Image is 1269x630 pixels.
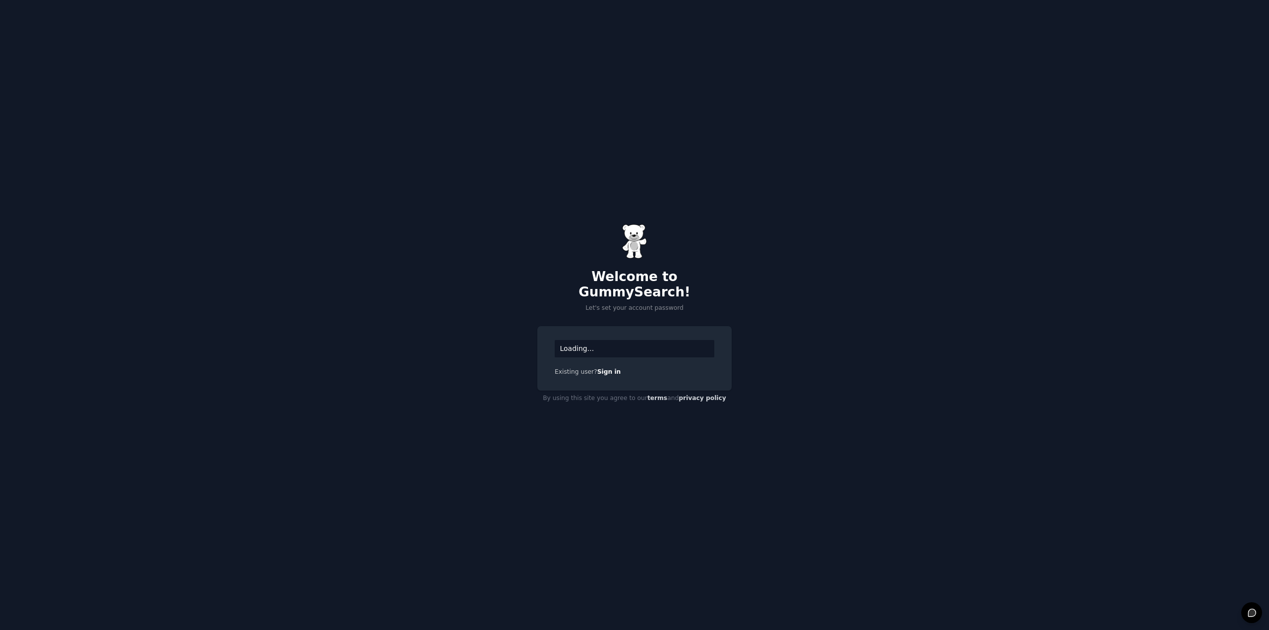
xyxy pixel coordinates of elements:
div: Loading... [555,340,714,357]
div: By using this site you agree to our and [537,391,732,406]
a: Sign in [597,368,621,375]
img: Gummy Bear [622,224,647,259]
p: Let's set your account password [537,304,732,313]
a: privacy policy [679,395,726,401]
h2: Welcome to GummySearch! [537,269,732,300]
span: Existing user? [555,368,597,375]
a: terms [647,395,667,401]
